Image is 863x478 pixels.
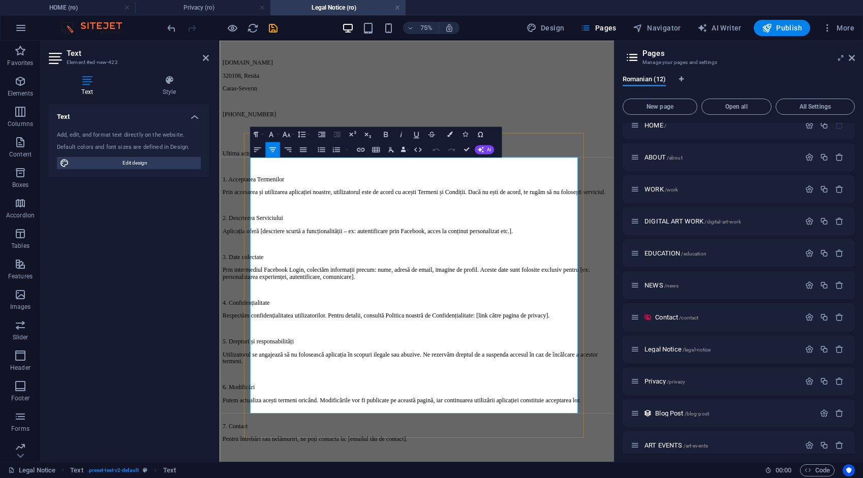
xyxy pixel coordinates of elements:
div: Remove [835,153,844,162]
i: This element is a customizable preset [143,467,147,473]
h4: Privacy (ro) [135,2,270,13]
button: Superscript [345,127,360,142]
span: /digital-art-work [704,219,741,225]
span: Click to open page [644,185,678,193]
p: Elements [8,89,34,98]
i: Reload page [247,22,259,34]
button: Strikethrough [424,127,439,142]
h3: Manage your pages and settings [642,58,835,67]
p: Ultima actualizare: [[DATE] [4,146,522,155]
h6: Session time [765,464,792,476]
button: Align Right [281,142,295,157]
span: Design [527,23,565,33]
button: Pages [576,20,620,36]
div: Settings [805,185,814,194]
button: Align Justify [296,142,311,157]
span: /legal-notice [683,347,711,353]
p: 3. Date colectate [4,284,522,293]
span: NEWS [644,281,679,289]
span: AI [487,147,491,152]
div: Design (Ctrl+Alt+Y) [522,20,569,36]
div: Remove [835,185,844,194]
span: All Settings [780,104,850,110]
div: Language Tabs [623,75,855,94]
div: Contact/contact [652,314,800,321]
div: Remove [835,409,844,418]
div: Settings [805,153,814,162]
span: 00 00 [776,464,791,476]
button: AI Writer [693,20,746,36]
div: Settings [820,409,828,418]
button: save [267,22,279,34]
button: Font Family [265,127,280,142]
div: Legal Notice/legal-notice [641,346,800,353]
span: EDUCATION [644,249,706,257]
button: Insert Link [353,142,368,157]
p: Prin accesarea și utilizarea aplicației noastre, utilizatorul este de acord cu acești Termeni și ... [4,198,522,207]
span: Legal Notice [644,345,711,353]
span: New page [627,104,693,110]
img: Editor Logo [58,22,135,34]
span: Romanian (12) [623,73,666,87]
p: Prin intermediul Facebook Login, colectăm informații precum: nume, adresă de email, imagine de pr... [4,301,522,320]
button: Insert Table [368,142,383,157]
p: Forms [11,425,29,433]
button: Usercentrics [843,464,855,476]
div: Duplicate [820,153,828,162]
h2: Text [67,49,209,58]
span: Blog Post [655,409,709,417]
span: . preset-text-v2-default [87,464,139,476]
button: All Settings [776,99,855,115]
button: Click here to leave preview mode and continue editing [226,22,238,34]
button: Data Bindings [399,142,410,157]
div: NEWS/news [641,282,800,289]
div: Default colors and font sizes are defined in Design. [57,143,201,152]
span: Click to select. Double-click to edit [70,464,83,476]
span: Publish [762,23,802,33]
div: Duplicate [820,217,828,226]
button: HTML [411,142,425,157]
button: 75% [403,22,439,34]
span: Privacy [644,377,685,385]
span: More [822,23,854,33]
p: Header [10,364,30,372]
i: Save (Ctrl+S) [267,22,279,34]
div: Duplicate [820,345,828,354]
span: Open all [706,104,767,110]
div: Duplicate [820,313,828,322]
span: /art-events [684,443,708,449]
span: Click to open page [644,441,708,449]
h4: Text [49,75,130,97]
div: Privacy/privacy [641,378,800,385]
h2: Pages [642,49,855,58]
a: Click to cancel selection. Double-click to open Pages [8,464,55,476]
p: 6. Modificări [4,458,522,467]
button: Clear Formatting [384,142,398,157]
span: Code [805,464,830,476]
button: Undo (Ctrl+Z) [429,142,444,157]
p: Utilizatorul se angajează să nu folosească aplicația în scopuri ilegale sau abuzive. Ne rezervăm ... [4,414,522,432]
span: Pages [580,23,616,33]
p: Content [9,150,32,158]
span: /about [667,155,683,161]
span: Click to open page [644,153,683,161]
p: 4. Confidențialitate [4,345,522,354]
p: 2. Descrierea Serviciului [4,232,522,241]
div: EDUCATION/education [641,250,800,257]
span: : [783,466,784,474]
h3: Element #ed-new-422 [67,58,189,67]
button: Edit design [57,157,201,169]
span: /news [664,283,679,289]
button: More [818,20,858,36]
div: Duplicate [820,377,828,386]
h4: Text [49,105,209,123]
button: Align Center [265,142,280,157]
div: Remove [835,313,844,322]
div: Duplicate [820,185,828,194]
button: Design [522,20,569,36]
span: Click to open page [644,121,666,129]
button: Line Height [296,127,311,142]
span: / [664,123,666,129]
p: Tables [11,242,29,250]
p: Aplicația oferă [descriere scurtă a funcționalității – ex: autentificare prin Facebook, acces la ... [4,249,522,259]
